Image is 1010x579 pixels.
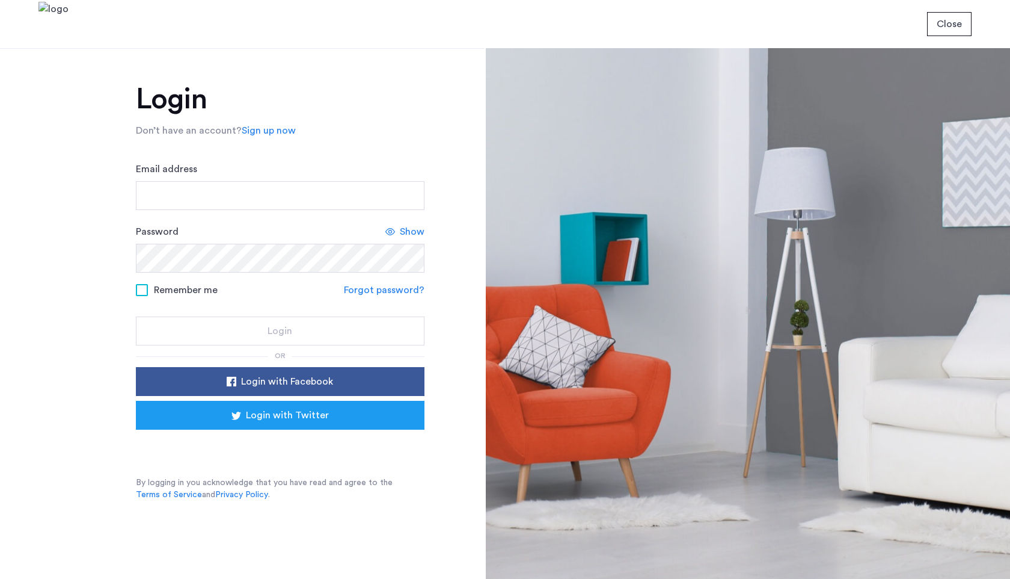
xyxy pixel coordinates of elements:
button: button [136,317,424,345]
button: button [136,401,424,430]
button: button [927,12,972,36]
h1: Login [136,85,424,114]
span: Login [268,324,292,338]
span: Login with Twitter [246,408,329,423]
span: Close [937,17,962,31]
label: Password [136,224,179,239]
a: Terms of Service [136,489,202,501]
span: Login with Facebook [241,374,333,389]
span: Show [400,224,424,239]
label: Email address [136,162,197,176]
span: or [275,352,286,359]
span: Remember me [154,283,218,297]
a: Forgot password? [344,283,424,297]
span: Don’t have an account? [136,126,242,135]
a: Privacy Policy [215,489,268,501]
a: Sign up now [242,123,296,138]
button: button [136,367,424,396]
p: By logging in you acknowledge that you have read and agree to the and . [136,477,424,501]
img: logo [38,2,69,47]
